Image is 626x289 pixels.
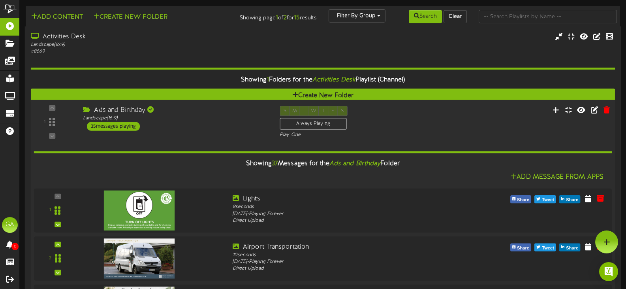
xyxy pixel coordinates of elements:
[31,32,267,42] div: Activities Desk
[599,262,618,281] div: Open Intercom Messenger
[11,243,19,250] span: 0
[284,14,287,21] strong: 2
[233,210,462,217] div: [DATE] - Playing Forever
[233,195,462,204] div: Lights
[564,244,580,253] span: Share
[276,14,278,21] strong: 1
[233,204,462,210] div: 8 seconds
[510,244,531,251] button: Share
[534,195,556,203] button: Tweet
[103,238,175,278] img: 9dd15183-d1d0-4129-831c-a02f79657ddftransportation.jpg
[91,12,170,22] button: Create New Folder
[272,160,278,167] span: 37
[103,191,175,230] img: 09abe1d6-b33c-4cde-bd31-422256ebe697sustainable_resorts_digital_23-3.jpg
[329,160,381,167] i: Ads and Birthday
[515,196,531,204] span: Share
[31,48,267,55] div: # 8669
[31,42,267,48] div: Landscape ( 16:9 )
[267,76,269,83] span: 1
[28,155,618,172] div: Showing Messages for the Folder
[534,244,556,251] button: Tweet
[540,196,556,204] span: Tweet
[508,172,606,182] button: Add Message From Apps
[559,244,580,251] button: Share
[294,14,300,21] strong: 15
[409,10,442,23] button: Search
[564,196,580,204] span: Share
[25,72,621,89] div: Showing Folders for the Playlist (Channel)
[540,244,556,253] span: Tweet
[31,89,615,103] button: Create New Folder
[2,217,18,233] div: GA
[280,132,415,138] div: Play One
[329,9,385,23] button: Filter By Group
[233,259,462,265] div: [DATE] - Playing Forever
[510,195,531,203] button: Share
[233,251,462,258] div: 10 seconds
[280,118,346,130] div: Always Playing
[559,195,580,203] button: Share
[233,217,462,224] div: Direct Upload
[479,10,617,23] input: -- Search Playlists by Name --
[312,76,355,83] i: Activities Desk
[87,122,140,130] div: 35 messages playing
[233,265,462,272] div: Direct Upload
[83,115,268,122] div: Landscape ( 16:9 )
[515,244,531,253] span: Share
[233,242,462,251] div: Airport Transportation
[83,106,268,115] div: Ads and Birthday
[223,9,323,23] div: Showing page of for results
[444,10,467,23] button: Clear
[29,12,85,22] button: Add Content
